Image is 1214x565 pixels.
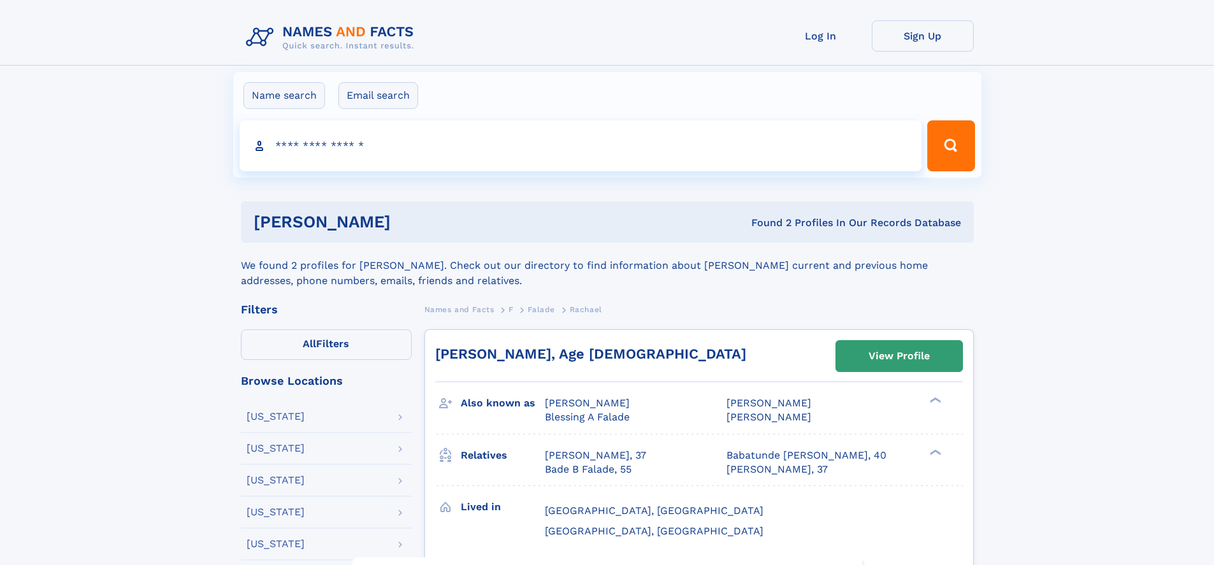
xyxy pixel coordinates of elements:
[545,448,646,462] a: [PERSON_NAME], 37
[571,216,961,230] div: Found 2 Profiles In Our Records Database
[570,305,602,314] span: Rachael
[869,341,930,371] div: View Profile
[545,411,630,423] span: Blessing A Falade
[241,243,974,289] div: We found 2 profiles for [PERSON_NAME]. Check out our directory to find information about [PERSON_...
[509,301,514,317] a: F
[726,397,811,409] span: [PERSON_NAME]
[927,120,974,171] button: Search Button
[424,301,495,317] a: Names and Facts
[435,346,746,362] a: [PERSON_NAME], Age [DEMOGRAPHIC_DATA]
[247,539,305,549] div: [US_STATE]
[726,462,828,476] a: [PERSON_NAME], 37
[241,304,412,315] div: Filters
[770,20,872,52] a: Log In
[528,305,555,314] span: Falade
[545,525,763,537] span: [GEOGRAPHIC_DATA], [GEOGRAPHIC_DATA]
[461,496,545,518] h3: Lived in
[247,475,305,485] div: [US_STATE]
[545,462,632,476] a: Bade B Falade, 55
[254,214,571,230] h1: [PERSON_NAME]
[247,443,305,454] div: [US_STATE]
[241,375,412,387] div: Browse Locations
[927,448,942,456] div: ❯
[528,301,555,317] a: Falade
[243,82,325,109] label: Name search
[240,120,922,171] input: search input
[247,411,305,422] div: [US_STATE]
[461,392,545,414] h3: Also known as
[509,305,514,314] span: F
[545,504,763,517] span: [GEOGRAPHIC_DATA], [GEOGRAPHIC_DATA]
[927,396,942,404] div: ❯
[872,20,974,52] a: Sign Up
[726,448,886,462] a: Babatunde [PERSON_NAME], 40
[836,341,962,371] a: View Profile
[338,82,418,109] label: Email search
[241,20,424,55] img: Logo Names and Facts
[726,411,811,423] span: [PERSON_NAME]
[241,329,412,360] label: Filters
[303,338,316,350] span: All
[247,507,305,517] div: [US_STATE]
[461,445,545,466] h3: Relatives
[545,397,630,409] span: [PERSON_NAME]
